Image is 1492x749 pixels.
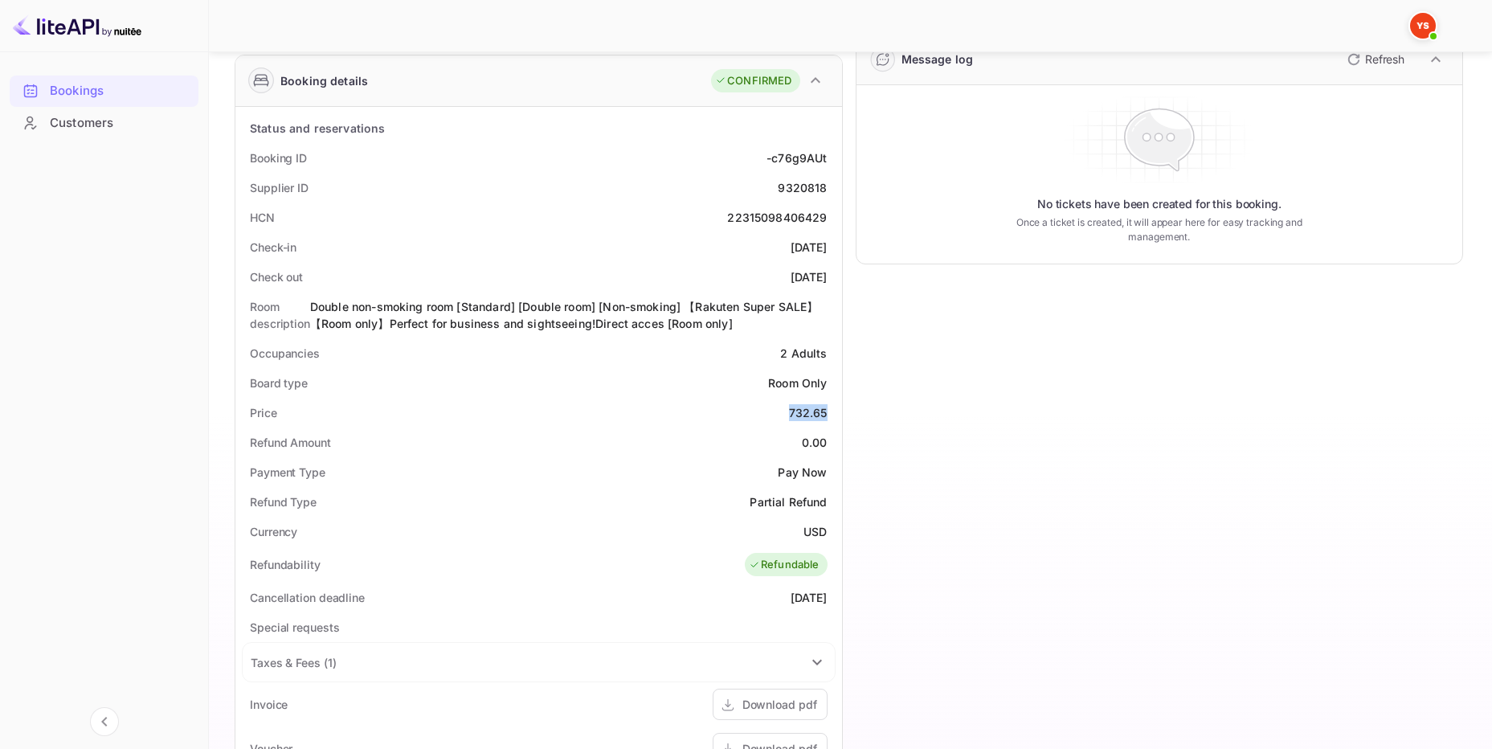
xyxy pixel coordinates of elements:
[250,345,320,362] div: Occupancies
[310,298,828,332] div: Double non-smoking room [Standard] [Double room] [Non-smoking] 【Rakuten Super SALE】【Room only】Per...
[250,523,297,540] div: Currency
[778,179,827,196] div: 9320818
[778,464,827,481] div: Pay Now
[250,464,325,481] div: Payment Type
[250,209,275,226] div: HCN
[791,239,828,256] div: [DATE]
[250,696,288,713] div: Invoice
[250,179,309,196] div: Supplier ID
[802,434,828,451] div: 0.00
[996,215,1322,244] p: Once a ticket is created, it will appear here for easy tracking and management.
[1365,51,1404,68] p: Refresh
[780,345,827,362] div: 2 Adults
[766,149,827,166] div: -c76g9AUt
[250,404,277,421] div: Price
[250,268,303,285] div: Check out
[727,209,827,226] div: 22315098406429
[803,523,827,540] div: USD
[250,589,365,606] div: Cancellation deadline
[749,557,820,573] div: Refundable
[250,298,310,332] div: Room description
[789,404,828,421] div: 732.65
[250,149,307,166] div: Booking ID
[250,434,331,451] div: Refund Amount
[250,374,308,391] div: Board type
[791,589,828,606] div: [DATE]
[10,76,198,107] div: Bookings
[1410,13,1436,39] img: Yandex Support
[1338,47,1411,72] button: Refresh
[768,374,827,391] div: Room Only
[901,51,974,68] div: Message log
[250,619,339,636] div: Special requests
[250,556,321,573] div: Refundability
[280,72,368,89] div: Booking details
[250,120,385,137] div: Status and reservations
[10,108,198,139] div: Customers
[50,82,190,100] div: Bookings
[1037,196,1281,212] p: No tickets have been created for this booking.
[750,493,827,510] div: Partial Refund
[791,268,828,285] div: [DATE]
[10,76,198,105] a: Bookings
[715,73,791,89] div: CONFIRMED
[251,654,336,671] div: Taxes & Fees ( 1 )
[243,643,835,681] div: Taxes & Fees (1)
[90,707,119,736] button: Collapse navigation
[742,696,817,713] div: Download pdf
[250,239,296,256] div: Check-in
[50,114,190,133] div: Customers
[10,108,198,137] a: Customers
[250,493,317,510] div: Refund Type
[13,13,141,39] img: LiteAPI logo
